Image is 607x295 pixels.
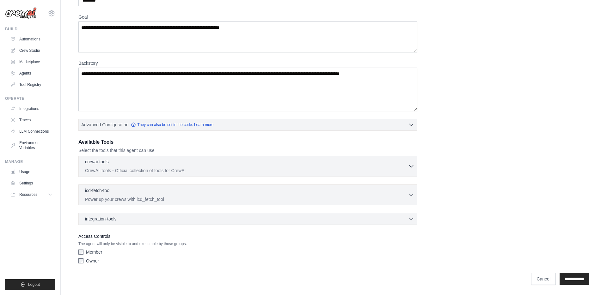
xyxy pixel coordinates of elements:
a: Usage [8,167,55,177]
a: Marketplace [8,57,55,67]
label: Owner [86,258,99,264]
a: Automations [8,34,55,44]
a: Tool Registry [8,80,55,90]
span: Logout [28,282,40,287]
button: crewai-tools CrewAI Tools - Official collection of tools for CrewAI [81,159,414,174]
a: Cancel [531,273,556,285]
label: Goal [78,14,417,20]
a: Traces [8,115,55,125]
a: Crew Studio [8,45,55,56]
a: Settings [8,178,55,188]
button: Resources [8,190,55,200]
p: icd-fetch-tool [85,187,110,194]
div: Build [5,27,55,32]
span: Resources [19,192,37,197]
a: Integrations [8,104,55,114]
label: Member [86,249,102,255]
a: Environment Variables [8,138,55,153]
p: Power up your crews with icd_fetch_tool [85,196,408,202]
p: crewai-tools [85,159,109,165]
h3: Available Tools [78,138,417,146]
img: Logo [5,7,37,19]
button: Logout [5,279,55,290]
div: Manage [5,159,55,164]
span: integration-tools [85,216,117,222]
label: Access Controls [78,232,417,240]
p: The agent will only be visible to and executable by those groups. [78,241,417,246]
a: LLM Connections [8,126,55,136]
div: Operate [5,96,55,101]
a: Agents [8,68,55,78]
p: Select the tools that this agent can use. [78,147,417,154]
span: Advanced Configuration [81,122,128,128]
a: They can also be set in the code. Learn more [131,122,213,127]
label: Backstory [78,60,417,66]
button: Advanced Configuration They can also be set in the code. Learn more [79,119,417,130]
button: integration-tools [81,216,414,222]
button: icd-fetch-tool Power up your crews with icd_fetch_tool [81,187,414,202]
p: CrewAI Tools - Official collection of tools for CrewAI [85,167,408,174]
